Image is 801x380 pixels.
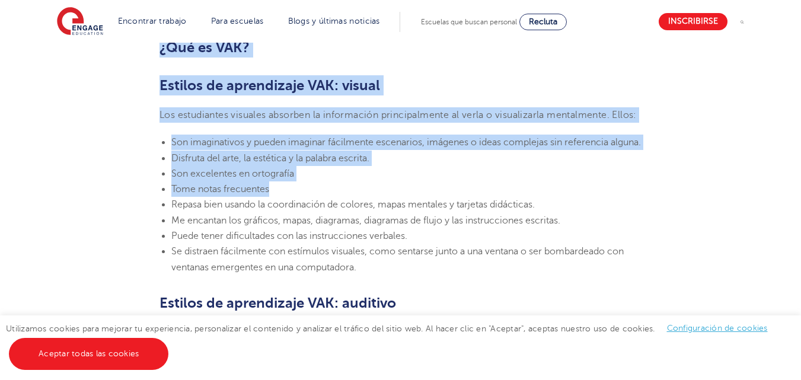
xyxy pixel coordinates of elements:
[159,295,396,311] font: Estilos de aprendizaje VAK: auditivo
[659,13,727,30] a: Inscribirse
[529,17,557,26] font: Recluta
[211,17,264,25] a: Para escuelas
[118,17,187,25] a: Encontrar trabajo
[171,168,294,179] font: Son excelentes en ortografía
[171,153,369,164] font: Disfruta del arte, la estética y la palabra escrita.
[171,199,535,210] font: Repasa bien usando la coordinación de colores, mapas mentales y tarjetas didácticas.
[667,324,768,333] a: Configuración de cookies
[159,39,250,56] font: ¿Qué es VAK?
[171,184,269,194] font: Tome notas frecuentes
[57,7,103,37] img: Educación comprometida
[421,18,517,26] font: Escuelas que buscan personal
[39,349,139,358] font: Aceptar todas las cookies
[6,324,655,333] font: Utilizamos cookies para mejorar tu experiencia, personalizar el contenido y analizar el tráfico d...
[9,338,168,370] a: Aceptar todas las cookies
[159,110,637,120] font: Los estudiantes visuales absorben la información principalmente al verla o visualizarla mentalmen...
[171,246,624,272] font: Se distraen fácilmente con estímulos visuales, como sentarse junto a una ventana o ser bombardead...
[171,215,560,226] font: Me encantan los gráficos, mapas, diagramas, diagramas de flujo y las instrucciones escritas.
[668,17,718,26] font: Inscribirse
[171,231,407,241] font: Puede tener dificultades con las instrucciones verbales.
[288,17,380,25] a: Blogs y últimas noticias
[159,77,380,94] font: Estilos de aprendizaje VAK: visual
[519,14,567,30] a: Recluta
[171,137,641,148] font: Son imaginativos y pueden imaginar fácilmente escenarios, imágenes o ideas complejas sin referenc...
